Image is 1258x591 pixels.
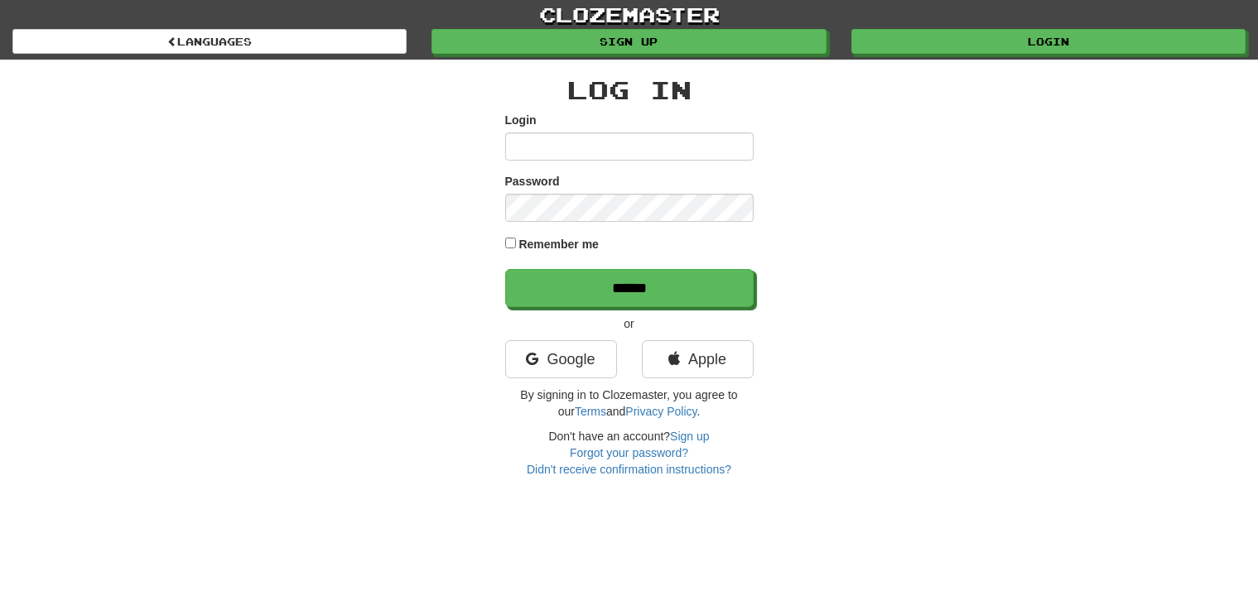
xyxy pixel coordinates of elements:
a: Terms [575,405,606,418]
a: Google [505,340,617,378]
a: Apple [642,340,754,378]
label: Login [505,112,537,128]
a: Forgot your password? [570,446,688,459]
h2: Log In [505,76,754,103]
a: Sign up [670,430,709,443]
a: Login [851,29,1246,54]
a: Languages [12,29,407,54]
label: Password [505,173,560,190]
label: Remember me [518,236,599,252]
div: Don't have an account? [505,428,754,478]
p: By signing in to Clozemaster, you agree to our and . [505,387,754,420]
a: Didn't receive confirmation instructions? [527,463,731,476]
p: or [505,315,754,332]
a: Privacy Policy [625,405,696,418]
a: Sign up [431,29,826,54]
